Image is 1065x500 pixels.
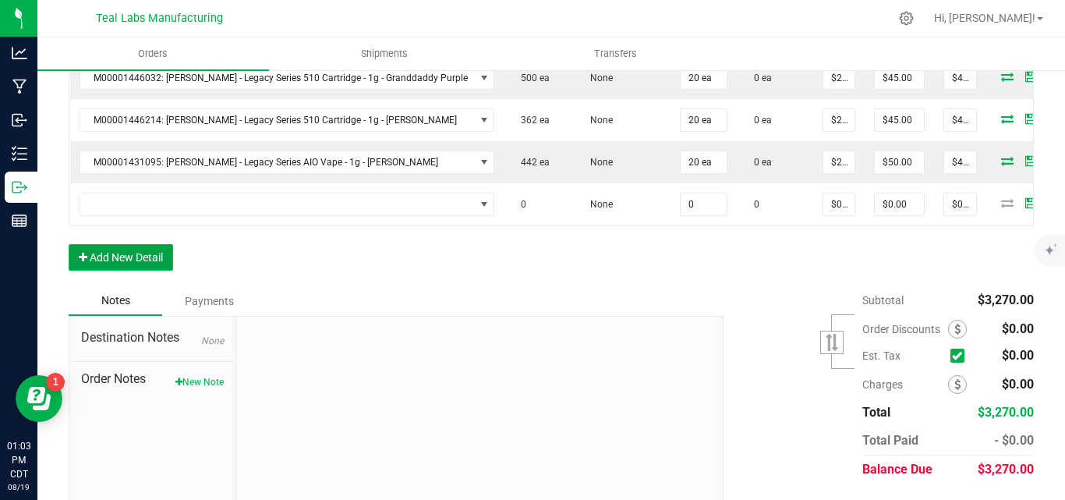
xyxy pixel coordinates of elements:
span: Hi, [PERSON_NAME]! [934,12,1035,24]
span: None [582,199,613,210]
span: Subtotal [862,294,904,307]
a: Shipments [269,37,501,70]
span: Orders [117,47,189,61]
span: 442 ea [513,157,550,168]
input: 0 [681,109,727,131]
span: $3,270.00 [978,462,1034,477]
span: NO DATA FOUND [80,108,495,132]
span: Est. Tax [862,349,944,362]
input: 0 [681,67,727,89]
span: None [201,335,224,346]
span: Save Order Detail [1019,114,1042,123]
span: 500 ea [513,73,550,83]
input: 0 [823,67,854,89]
input: 0 [823,151,854,173]
input: 0 [944,67,976,89]
p: 01:03 PM CDT [7,439,30,481]
inline-svg: Inventory [12,146,27,161]
span: Charges [862,378,948,391]
span: Balance Due [862,462,932,477]
div: Manage settings [897,11,916,26]
span: $3,270.00 [978,293,1034,307]
input: 0 [875,193,924,215]
span: Calculate excise tax [950,345,971,366]
span: 362 ea [513,115,550,126]
iframe: Resource center unread badge [46,373,65,392]
span: NO DATA FOUND [80,151,495,174]
span: None [582,115,613,126]
span: Save Order Detail [1019,198,1042,207]
inline-svg: Manufacturing [12,79,27,94]
input: 0 [823,109,854,131]
span: Save Order Detail [1019,72,1042,81]
inline-svg: Reports [12,213,27,229]
input: 0 [823,193,854,215]
a: Transfers [500,37,731,70]
span: 0 [746,199,759,210]
input: 0 [681,193,727,215]
span: Shipments [340,47,429,61]
div: Notes [69,286,162,316]
span: Destination Notes [81,328,224,347]
input: 0 [875,151,924,173]
span: NO DATA FOUND [80,66,495,90]
span: NO DATA FOUND [80,193,495,216]
span: Order Notes [81,370,224,388]
button: Add New Detail [69,244,173,271]
span: $0.00 [1002,321,1034,336]
input: 0 [875,67,924,89]
span: Total [862,405,890,420]
input: 0 [875,109,924,131]
input: 0 [944,109,976,131]
span: $0.00 [1002,348,1034,363]
input: 0 [944,193,976,215]
div: Payments [162,287,256,315]
span: - $0.00 [994,433,1034,448]
span: $0.00 [1002,377,1034,392]
iframe: Resource center [16,375,62,422]
inline-svg: Analytics [12,45,27,61]
span: None [582,73,613,83]
span: 0 ea [746,73,772,83]
span: Teal Labs Manufacturing [96,12,223,25]
span: Order Discounts [862,323,948,335]
span: None [582,157,613,168]
span: M00001431095: [PERSON_NAME] - Legacy Series AIO Vape - 1g - [PERSON_NAME] [80,151,475,173]
p: 08/19 [7,481,30,493]
inline-svg: Outbound [12,179,27,195]
span: M00001446214: [PERSON_NAME] - Legacy Series 510 Cartridge - 1g - [PERSON_NAME] [80,109,475,131]
input: 0 [681,151,727,173]
span: 0 ea [746,157,772,168]
inline-svg: Inbound [12,112,27,128]
span: 0 ea [746,115,772,126]
span: Total Paid [862,433,918,448]
span: Save Order Detail [1019,156,1042,165]
span: $3,270.00 [978,405,1034,420]
span: M00001446032: [PERSON_NAME] - Legacy Series 510 Cartridge - 1g - Granddaddy Purple [80,67,475,89]
a: Orders [37,37,269,70]
span: 0 [513,199,526,210]
span: Transfers [573,47,658,61]
button: New Note [175,375,224,389]
input: 0 [944,151,976,173]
